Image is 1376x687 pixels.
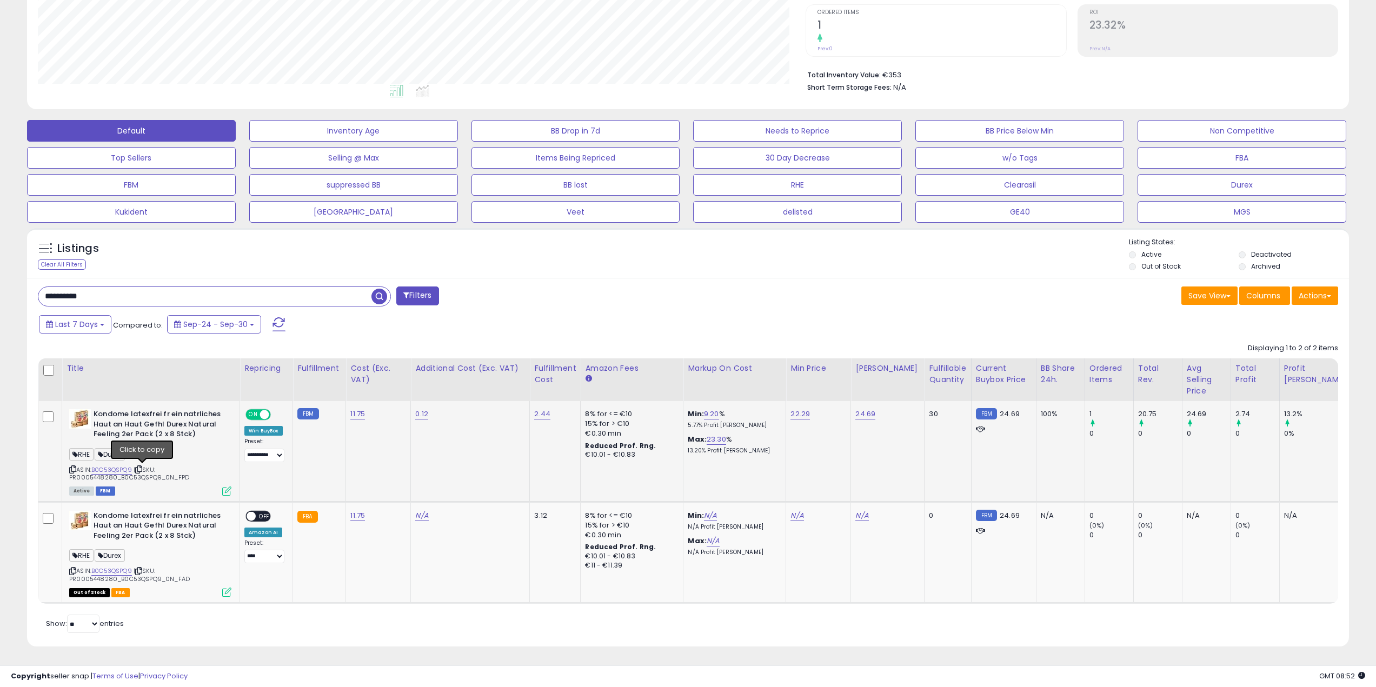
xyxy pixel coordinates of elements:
span: OFF [256,511,273,521]
b: Reduced Prof. Rng. [585,542,656,551]
div: 0% [1284,429,1353,438]
button: Selling @ Max [249,147,458,169]
span: All listings that are currently out of stock and unavailable for purchase on Amazon [69,588,110,597]
div: 2.74 [1235,409,1279,419]
button: w/o Tags [915,147,1124,169]
div: €0.30 min [585,530,675,540]
span: OFF [269,410,287,419]
button: Top Sellers [27,147,236,169]
strong: Copyright [11,671,50,681]
div: 0 [1089,429,1133,438]
label: Out of Stock [1141,262,1181,271]
div: €10.01 - €10.83 [585,552,675,561]
span: Columns [1246,290,1280,301]
button: 30 Day Decrease [693,147,902,169]
small: FBM [976,408,997,419]
span: FBA [111,588,130,597]
a: N/A [415,510,428,521]
div: €0.30 min [585,429,675,438]
span: Durex [95,448,125,461]
div: 3.12 [534,511,572,521]
div: % [688,435,777,455]
span: FBM [96,486,115,496]
div: 100% [1041,409,1076,419]
div: Current Buybox Price [976,363,1032,385]
button: Actions [1292,286,1338,305]
button: Columns [1239,286,1290,305]
b: Min: [688,510,704,521]
small: FBM [976,510,997,521]
div: Displaying 1 to 2 of 2 items [1248,343,1338,353]
div: 30 [929,409,962,419]
span: All listings currently available for purchase on Amazon [69,486,94,496]
div: Total Profit [1235,363,1275,385]
div: 0 [1235,530,1279,540]
div: ASIN: [69,409,231,495]
div: 1 [1089,409,1133,419]
a: 24.69 [855,409,875,419]
button: Sep-24 - Sep-30 [167,315,261,334]
span: RHE [69,549,94,562]
img: 41OAW2fsHOL._SL40_.jpg [69,511,91,530]
button: Clearasil [915,174,1124,196]
p: N/A Profit [PERSON_NAME] [688,549,777,556]
span: | SKU: PR0005448280_B0C53QSPQ9_0N_FAD [69,566,190,583]
div: Fulfillment [297,363,341,374]
small: FBM [297,408,318,419]
button: [GEOGRAPHIC_DATA] [249,201,458,223]
p: 13.20% Profit [PERSON_NAME] [688,447,777,455]
span: RHE [69,448,94,461]
button: Needs to Reprice [693,120,902,142]
button: BB Price Below Min [915,120,1124,142]
button: delisted [693,201,902,223]
span: N/A [893,82,906,92]
p: N/A Profit [PERSON_NAME] [688,523,777,531]
button: Save View [1181,286,1238,305]
button: Items Being Repriced [471,147,680,169]
div: Ordered Items [1089,363,1129,385]
div: N/A [1284,511,1345,521]
div: Clear All Filters [38,259,86,270]
div: 0 [1187,429,1231,438]
h5: Listings [57,241,99,256]
a: N/A [790,510,803,521]
div: ASIN: [69,511,231,596]
div: seller snap | | [11,671,188,682]
b: Min: [688,409,704,419]
a: 22.29 [790,409,810,419]
div: Min Price [790,363,846,374]
div: 13.2% [1284,409,1353,419]
div: % [688,409,777,429]
small: Prev: N/A [1089,45,1111,52]
span: Durex [95,549,125,562]
div: 0 [1138,530,1182,540]
button: MGS [1138,201,1346,223]
img: 41OAW2fsHOL._SL40_.jpg [69,409,91,429]
span: ROI [1089,10,1338,16]
button: Inventory Age [249,120,458,142]
h2: 23.32% [1089,19,1338,34]
div: 15% for > €10 [585,521,675,530]
div: 0 [929,511,962,521]
button: FBA [1138,147,1346,169]
b: Max: [688,434,707,444]
div: 0 [1089,511,1133,521]
a: B0C53QSPQ9 [91,465,132,475]
a: Terms of Use [92,671,138,681]
div: €10.01 - €10.83 [585,450,675,459]
div: Additional Cost (Exc. VAT) [415,363,525,374]
span: Sep-24 - Sep-30 [183,319,248,330]
button: Kukident [27,201,236,223]
div: Total Rev. [1138,363,1178,385]
p: Listing States: [1129,237,1349,248]
label: Active [1141,250,1161,259]
div: €11 - €11.39 [585,561,675,570]
button: Last 7 Days [39,315,111,334]
a: N/A [704,510,717,521]
b: Kondome latexfrei fr ein natrliches Haut an Haut Gefhl Durex Natural Feeling 2er Pack (2 x 8 Stck) [94,409,225,442]
b: Total Inventory Value: [807,70,881,79]
a: B0C53QSPQ9 [91,566,132,576]
div: Title [67,363,235,374]
div: 8% for <= €10 [585,511,675,521]
b: Max: [688,536,707,546]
